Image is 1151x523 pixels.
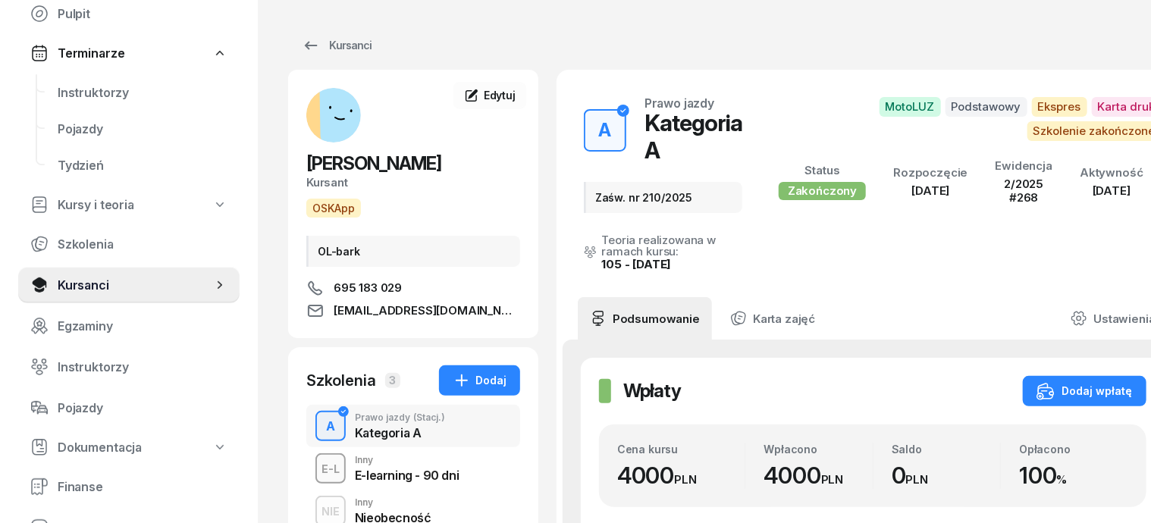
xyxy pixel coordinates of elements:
span: [PERSON_NAME] [306,152,441,174]
a: Instruktorzy [45,74,240,111]
div: A [320,416,341,437]
div: Rozpoczęcie [893,166,968,180]
span: [EMAIL_ADDRESS][DOMAIN_NAME] [334,302,520,320]
span: MotoLUZ [880,97,941,117]
div: 0 [892,462,1000,489]
div: Wpłacono [764,443,872,456]
button: A [315,411,346,441]
div: Ewidencja [996,159,1053,173]
a: Kursy i teoria [18,188,240,221]
span: Ekspres [1032,97,1087,117]
span: Pojazdy [58,401,227,415]
button: E-L [315,453,346,484]
a: Szkolenia [18,226,240,262]
button: Dodaj [439,365,520,396]
small: PLN [821,472,844,487]
div: Zakończony [779,182,866,200]
button: APrawo jazdy(Stacj.)Kategoria A [306,405,520,447]
div: OL-bark [306,236,520,267]
div: Opłacono [1019,443,1127,456]
a: Terminarze [18,36,240,70]
small: % [1057,472,1068,487]
div: Status [779,164,866,177]
span: 2/2025 #268 [1004,177,1043,205]
small: PLN [674,472,697,487]
div: Dodaj [453,371,507,390]
div: Dodaj wpłatę [1037,382,1133,400]
h2: Wpłaty [623,379,681,403]
span: Instruktorzy [58,86,227,100]
a: Finanse [18,468,240,505]
div: Szkolenia [306,370,376,391]
span: Terminarze [58,46,124,61]
div: A [593,115,618,146]
button: OSKApp [306,199,361,218]
span: Kursy i teoria [58,198,134,212]
button: A [584,109,626,152]
span: [DATE] [912,183,950,198]
div: E-learning - 90 dni [355,469,459,481]
div: Cena kursu [617,443,745,456]
div: Kategoria A [644,109,742,164]
a: Karta zajęć [718,297,827,340]
div: [DATE] [1080,184,1143,198]
span: 695 183 029 [334,279,402,297]
div: Prawo jazdy [355,413,445,422]
a: 695 183 029 [306,279,520,297]
span: Edytuj [484,89,516,102]
div: 100 [1019,462,1127,489]
span: Szkolenia [58,237,227,252]
span: Kursanci [58,278,212,293]
a: Dokumentacja [18,431,240,464]
div: NIE [315,502,346,521]
div: Teoria realizowana w ramach kursu: [601,234,742,257]
div: Kursanci [302,36,372,55]
div: Prawo jazdy [644,97,714,109]
a: Egzaminy [18,308,240,344]
a: Pojazdy [18,390,240,426]
span: Pojazdy [58,122,227,136]
span: Podstawowy [946,97,1027,117]
span: Pulpit [58,7,227,21]
div: Saldo [892,443,1000,456]
div: Inny [355,498,431,507]
a: 105 - [DATE] [601,257,671,271]
div: E-L [315,459,346,478]
a: Pojazdy [45,111,240,147]
div: Kategoria A [355,427,445,439]
a: Instruktorzy [18,349,240,385]
span: Tydzień [58,158,227,173]
button: Dodaj wpłatę [1023,376,1146,406]
span: 3 [385,373,400,388]
a: Tydzień [45,147,240,183]
div: 4000 [764,462,872,489]
a: [EMAIL_ADDRESS][DOMAIN_NAME] [306,302,520,320]
a: Podsumowanie [578,297,712,340]
span: (Stacj.) [413,413,445,422]
a: Edytuj [453,82,526,109]
button: E-LInnyE-learning - 90 dni [306,447,520,490]
span: Finanse [58,480,227,494]
a: Kursanci [18,267,240,303]
span: Dokumentacja [58,440,142,455]
div: 4000 [617,462,745,489]
small: PLN [906,472,929,487]
div: Zaśw. nr 210/2025 [584,182,742,213]
div: Inny [355,456,459,465]
span: Instruktorzy [58,360,227,374]
div: Aktywność [1080,166,1143,180]
div: Kursant [306,176,520,189]
a: Kursanci [288,30,385,61]
span: Egzaminy [58,319,227,334]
